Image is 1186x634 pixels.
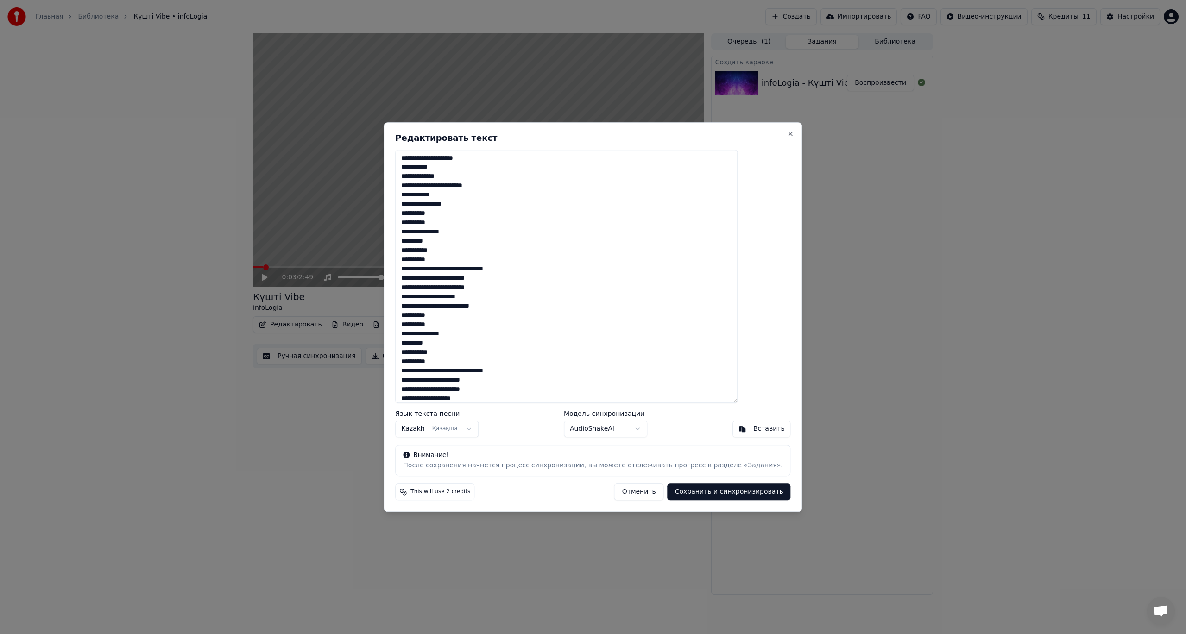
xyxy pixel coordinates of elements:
label: Модель синхронизации [564,410,647,417]
div: После сохранения начнется процесс синхронизации, вы можете отслеживать прогресс в разделе «Задания». [403,461,782,470]
button: Вставить [732,421,791,437]
button: Сохранить и синхронизировать [668,483,791,500]
label: Язык текста песни [395,410,479,417]
div: Вставить [753,424,785,433]
h2: Редактировать текст [395,134,790,142]
span: This will use 2 credits [410,488,470,496]
div: Внимание! [403,451,782,460]
button: Отменить [614,483,664,500]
